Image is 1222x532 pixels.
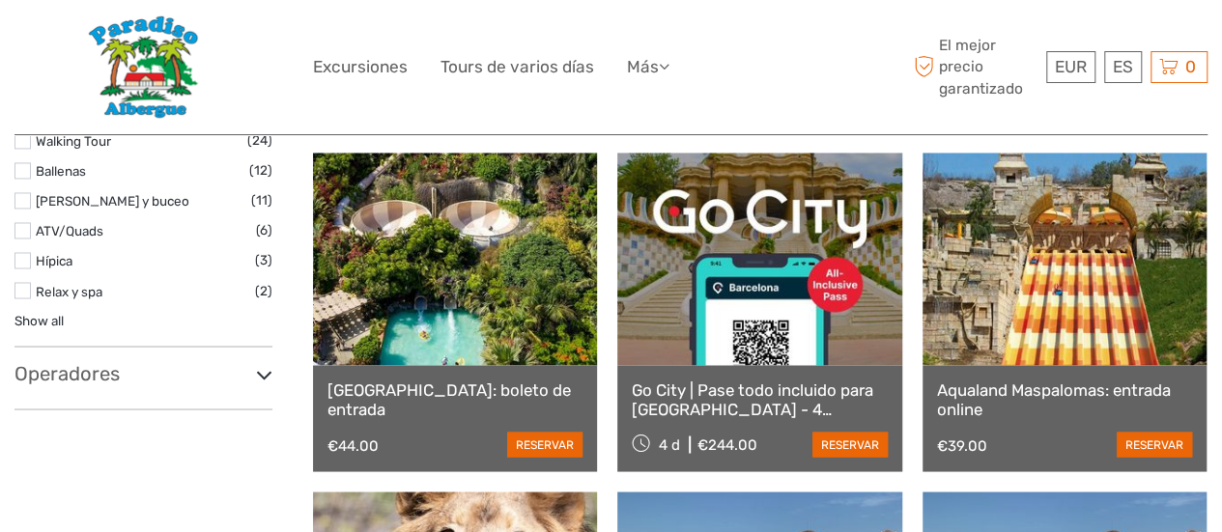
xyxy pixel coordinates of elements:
a: Más [627,53,669,81]
a: reservar [507,432,583,457]
a: Tours de varios días [440,53,594,81]
a: [PERSON_NAME] y buceo [36,193,189,209]
span: 4 d [659,435,680,453]
a: Show all [14,312,64,327]
div: €44.00 [327,436,379,454]
a: Go City | Pase todo incluido para [GEOGRAPHIC_DATA] - 4 [PERSON_NAME] [632,379,887,419]
span: (12) [249,159,272,182]
span: EUR [1055,57,1087,76]
a: Excursiones [313,53,408,81]
span: (6) [256,219,272,241]
div: €244.00 [697,435,757,453]
a: ATV/Quads [36,223,103,238]
span: (3) [255,249,272,271]
span: 0 [1182,57,1199,76]
a: reservar [1117,432,1192,457]
a: Walking Tour [36,133,111,149]
div: €39.00 [937,436,987,454]
span: (2) [255,279,272,301]
a: Aqualand Maspalomas: entrada online [937,379,1192,419]
img: Albergue Paradiso - Tours y Actividades [87,14,200,120]
div: ES [1104,51,1142,83]
span: (24) [247,129,272,152]
span: El mejor precio garantizado [909,35,1041,99]
a: Hípica [36,253,72,268]
h3: Operadores [14,361,272,384]
span: (11) [251,189,272,211]
a: Relax y spa [36,283,102,298]
a: reservar [812,432,888,457]
a: [GEOGRAPHIC_DATA]: boleto de entrada [327,379,583,419]
a: Ballenas [36,163,86,179]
